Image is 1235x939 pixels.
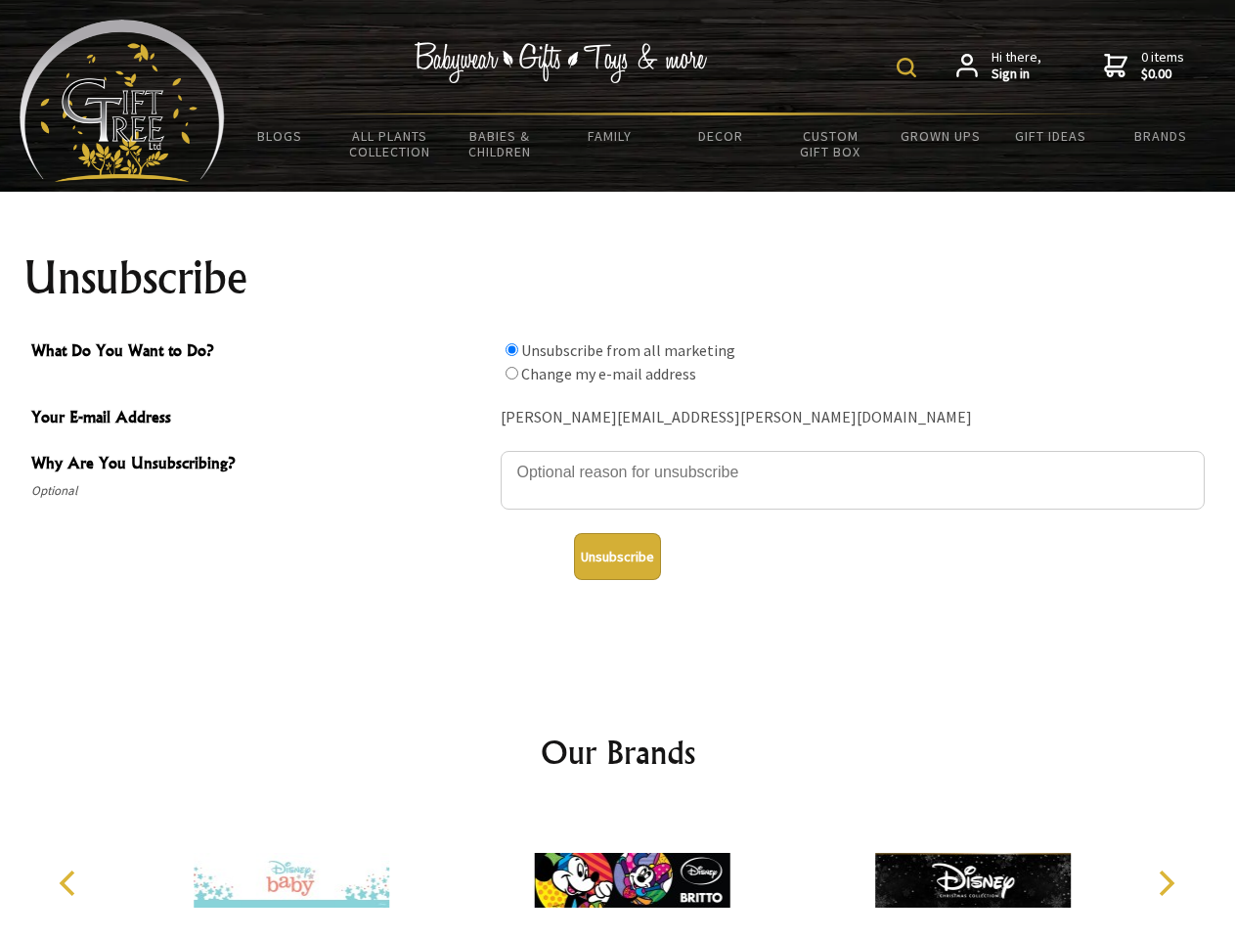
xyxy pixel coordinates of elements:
div: [PERSON_NAME][EMAIL_ADDRESS][PERSON_NAME][DOMAIN_NAME] [501,403,1205,433]
button: Next [1144,862,1187,905]
a: Family [555,115,666,156]
img: Babywear - Gifts - Toys & more [415,42,708,83]
a: Custom Gift Box [775,115,886,172]
a: Babies & Children [445,115,555,172]
input: What Do You Want to Do? [506,367,518,380]
img: Babyware - Gifts - Toys and more... [20,20,225,182]
label: Change my e-mail address [521,364,696,383]
span: Optional [31,479,491,503]
h1: Unsubscribe [23,254,1213,301]
a: Decor [665,115,775,156]
a: Gift Ideas [995,115,1106,156]
input: What Do You Want to Do? [506,343,518,356]
button: Unsubscribe [574,533,661,580]
a: Brands [1106,115,1216,156]
label: Unsubscribe from all marketing [521,340,735,360]
strong: $0.00 [1141,66,1184,83]
span: What Do You Want to Do? [31,338,491,367]
h2: Our Brands [39,729,1197,776]
img: product search [897,58,916,77]
span: 0 items [1141,48,1184,83]
a: All Plants Collection [335,115,446,172]
a: Grown Ups [885,115,995,156]
span: Hi there, [992,49,1041,83]
button: Previous [49,862,92,905]
a: 0 items$0.00 [1104,49,1184,83]
textarea: Why Are You Unsubscribing? [501,451,1205,510]
span: Your E-mail Address [31,405,491,433]
a: BLOGS [225,115,335,156]
strong: Sign in [992,66,1041,83]
span: Why Are You Unsubscribing? [31,451,491,479]
a: Hi there,Sign in [956,49,1041,83]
